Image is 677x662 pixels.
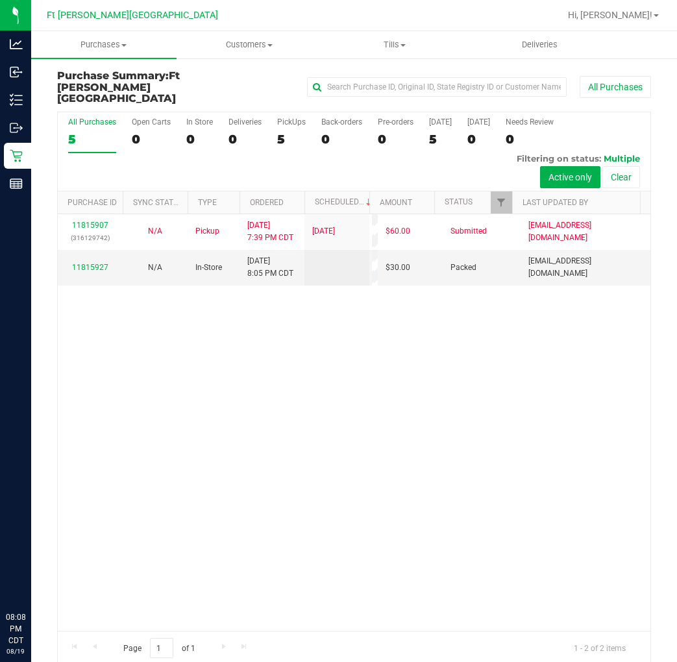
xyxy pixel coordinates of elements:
div: 0 [228,132,262,147]
span: [EMAIL_ADDRESS][DOMAIN_NAME] [528,219,643,244]
a: Status [445,197,473,206]
div: 0 [506,132,554,147]
a: Purchase ID [68,198,117,207]
iframe: Resource center [13,558,52,597]
input: 1 [150,638,173,658]
a: 11815907 [72,221,108,230]
button: All Purchases [580,76,651,98]
span: $30.00 [386,262,410,274]
button: N/A [148,225,162,238]
div: Open Carts [132,117,171,127]
div: 0 [321,132,362,147]
span: Purchases [31,39,177,51]
span: Packed [450,262,476,274]
span: [EMAIL_ADDRESS][DOMAIN_NAME] [528,255,643,280]
a: Sync Status [133,198,183,207]
h3: Purchase Summary: [57,70,255,104]
div: 5 [68,132,116,147]
div: 0 [132,132,171,147]
span: [DATE] 8:05 PM CDT [247,255,293,280]
p: 08:08 PM CDT [6,611,25,646]
div: [DATE] [467,117,490,127]
div: Back-orders [321,117,362,127]
a: 11815927 [72,263,108,272]
span: Ft [PERSON_NAME][GEOGRAPHIC_DATA] [57,69,180,104]
div: [DATE] [429,117,452,127]
p: (316129742) [66,232,115,244]
span: Filtering on status: [517,153,601,164]
a: Deliveries [467,31,613,58]
p: 08/19 [6,646,25,656]
span: Customers [177,39,321,51]
button: Active only [540,166,600,188]
a: Last Updated By [523,198,588,207]
span: Ft [PERSON_NAME][GEOGRAPHIC_DATA] [47,10,218,21]
inline-svg: Outbound [10,121,23,134]
button: Clear [602,166,640,188]
span: Page of 1 [112,638,206,658]
div: In Store [186,117,213,127]
inline-svg: Retail [10,149,23,162]
div: All Purchases [68,117,116,127]
a: Scheduled [315,197,374,206]
inline-svg: Reports [10,177,23,190]
div: 0 [186,132,213,147]
a: Customers [177,31,322,58]
span: $60.00 [386,225,410,238]
div: 0 [467,132,490,147]
div: 5 [277,132,306,147]
a: Tills [322,31,467,58]
div: 5 [429,132,452,147]
span: In-Store [195,262,222,274]
a: Filter [491,191,512,214]
inline-svg: Inbound [10,66,23,79]
div: 0 [378,132,413,147]
inline-svg: Inventory [10,93,23,106]
span: 1 - 2 of 2 items [563,638,636,657]
span: Not Applicable [148,263,162,272]
span: [DATE] 7:39 PM CDT [247,219,293,244]
div: Deliveries [228,117,262,127]
span: Deliveries [504,39,575,51]
div: PickUps [277,117,306,127]
span: Pickup [195,225,219,238]
a: Type [198,198,217,207]
span: Multiple [604,153,640,164]
a: Purchases [31,31,177,58]
a: Ordered [250,198,284,207]
button: N/A [148,262,162,274]
a: Amount [380,198,412,207]
span: Hi, [PERSON_NAME]! [568,10,652,20]
div: Pre-orders [378,117,413,127]
span: [DATE] [312,225,335,238]
input: Search Purchase ID, Original ID, State Registry ID or Customer Name... [307,77,567,97]
span: Submitted [450,225,487,238]
div: Needs Review [506,117,554,127]
span: Not Applicable [148,227,162,236]
inline-svg: Analytics [10,38,23,51]
span: Tills [323,39,467,51]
